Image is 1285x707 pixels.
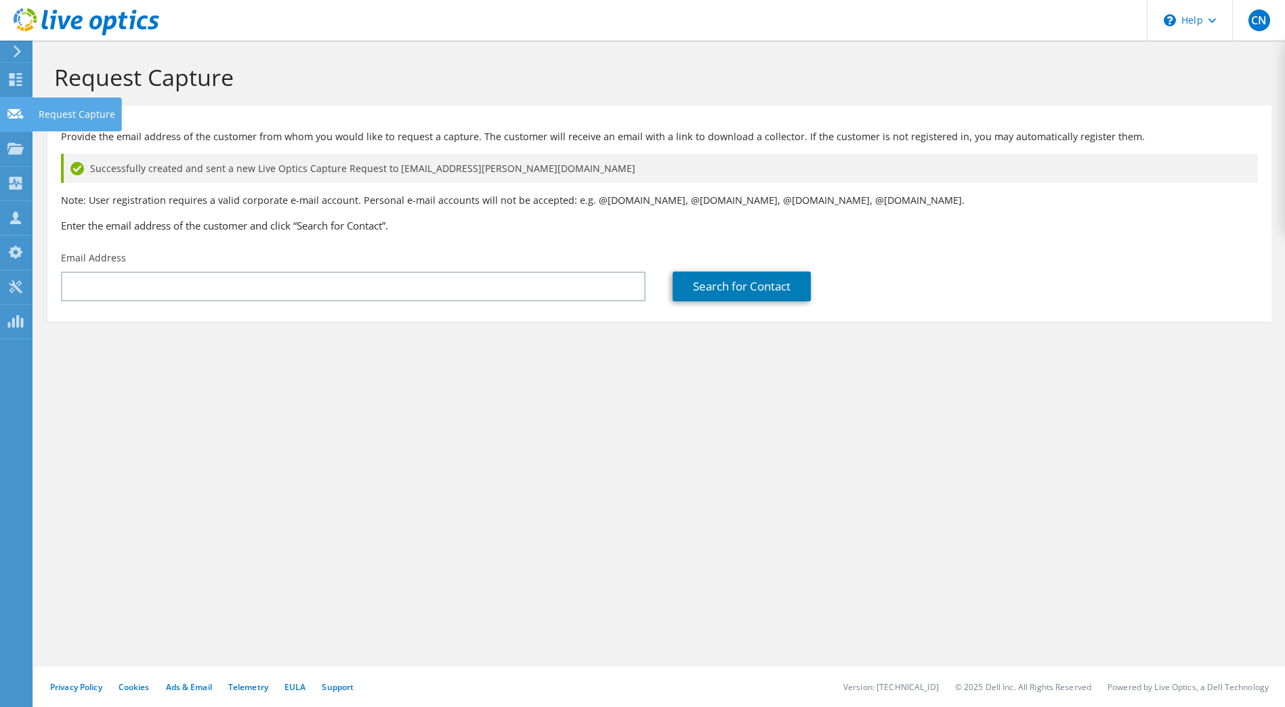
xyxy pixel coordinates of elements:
[50,681,102,693] a: Privacy Policy
[955,681,1091,693] li: © 2025 Dell Inc. All Rights Reserved
[61,193,1258,208] p: Note: User registration requires a valid corporate e-mail account. Personal e-mail accounts will ...
[228,681,268,693] a: Telemetry
[61,218,1258,233] h3: Enter the email address of the customer and click “Search for Contact”.
[843,681,939,693] li: Version: [TECHNICAL_ID]
[322,681,354,693] a: Support
[61,129,1258,144] p: Provide the email address of the customer from whom you would like to request a capture. The cust...
[61,251,126,265] label: Email Address
[1248,9,1270,31] span: CN
[32,98,122,131] div: Request Capture
[1164,14,1176,26] svg: \n
[1108,681,1269,693] li: Powered by Live Optics, a Dell Technology
[54,63,1258,91] h1: Request Capture
[119,681,150,693] a: Cookies
[285,681,306,693] a: EULA
[166,681,212,693] a: Ads & Email
[673,272,811,301] a: Search for Contact
[90,161,635,176] span: Successfully created and sent a new Live Optics Capture Request to [EMAIL_ADDRESS][PERSON_NAME][D...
